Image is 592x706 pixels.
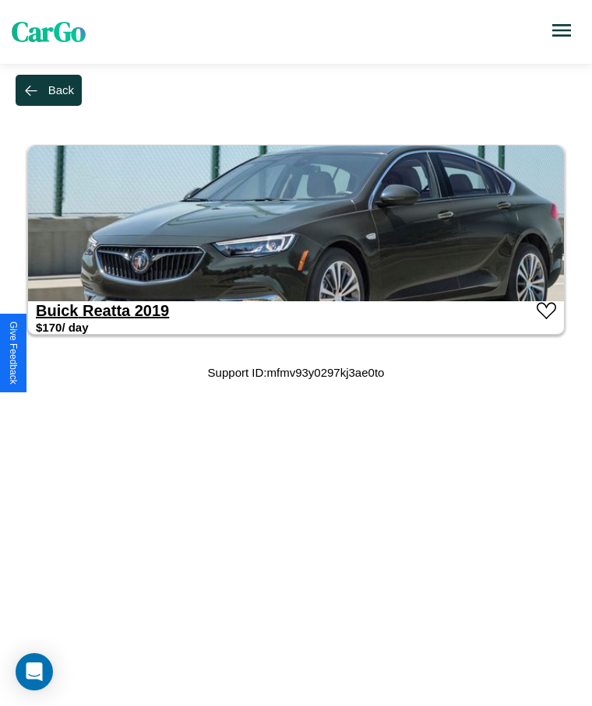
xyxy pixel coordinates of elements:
div: Back [48,83,74,97]
p: Support ID: mfmv93y0297kj3ae0to [208,362,385,383]
div: Open Intercom Messenger [16,653,53,690]
span: CarGo [12,13,86,51]
div: Give Feedback [8,321,19,385]
h3: $ 170 / day [36,321,89,334]
button: Back [16,75,82,106]
a: Buick Reatta 2019 [36,302,169,319]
